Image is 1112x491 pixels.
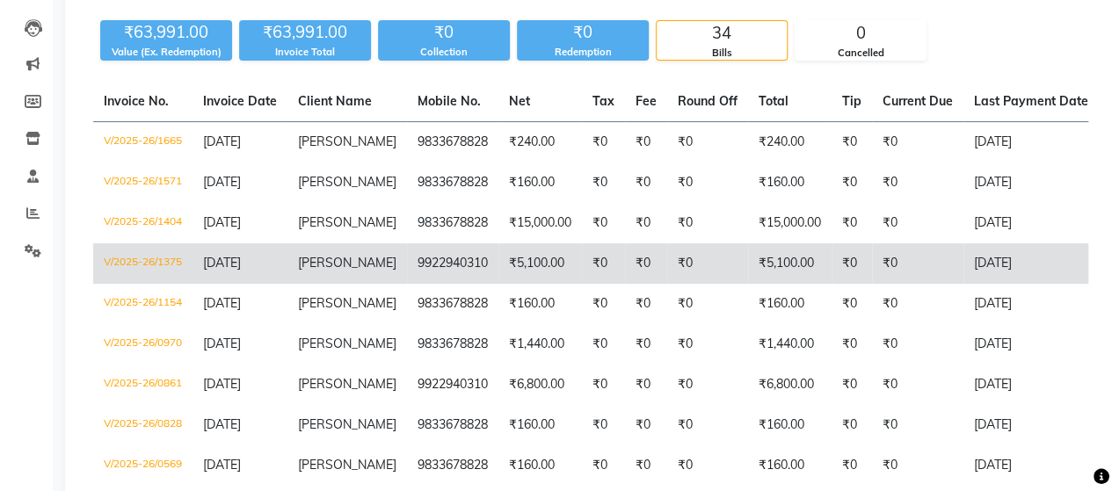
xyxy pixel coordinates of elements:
[100,45,232,60] div: Value (Ex. Redemption)
[582,284,625,324] td: ₹0
[498,324,582,365] td: ₹1,440.00
[657,21,787,46] div: 34
[582,122,625,163] td: ₹0
[759,93,789,109] span: Total
[298,134,396,149] span: [PERSON_NAME]
[582,324,625,365] td: ₹0
[407,445,498,486] td: 9833678828
[298,174,396,190] span: [PERSON_NAME]
[407,405,498,445] td: 9833678828
[832,365,872,405] td: ₹0
[203,255,241,271] span: [DATE]
[498,203,582,243] td: ₹15,000.00
[93,324,193,365] td: V/2025-26/0970
[667,405,748,445] td: ₹0
[872,203,963,243] td: ₹0
[407,284,498,324] td: 9833678828
[93,203,193,243] td: V/2025-26/1404
[832,162,872,203] td: ₹0
[498,284,582,324] td: ₹160.00
[203,457,241,473] span: [DATE]
[625,122,667,163] td: ₹0
[963,203,1099,243] td: [DATE]
[748,284,832,324] td: ₹160.00
[517,45,649,60] div: Redemption
[832,324,872,365] td: ₹0
[298,295,396,311] span: [PERSON_NAME]
[963,445,1099,486] td: [DATE]
[298,416,396,432] span: [PERSON_NAME]
[582,405,625,445] td: ₹0
[963,324,1099,365] td: [DATE]
[657,46,787,61] div: Bills
[498,122,582,163] td: ₹240.00
[832,405,872,445] td: ₹0
[407,365,498,405] td: 9922940310
[239,45,371,60] div: Invoice Total
[582,243,625,284] td: ₹0
[963,284,1099,324] td: [DATE]
[407,162,498,203] td: 9833678828
[667,284,748,324] td: ₹0
[407,203,498,243] td: 9833678828
[582,365,625,405] td: ₹0
[298,376,396,392] span: [PERSON_NAME]
[93,122,193,163] td: V/2025-26/1665
[93,405,193,445] td: V/2025-26/0828
[872,324,963,365] td: ₹0
[748,122,832,163] td: ₹240.00
[832,445,872,486] td: ₹0
[748,405,832,445] td: ₹160.00
[298,457,396,473] span: [PERSON_NAME]
[667,243,748,284] td: ₹0
[963,122,1099,163] td: [DATE]
[832,203,872,243] td: ₹0
[498,365,582,405] td: ₹6,800.00
[625,162,667,203] td: ₹0
[378,45,510,60] div: Collection
[203,336,241,351] span: [DATE]
[498,405,582,445] td: ₹160.00
[93,445,193,486] td: V/2025-26/0569
[963,405,1099,445] td: [DATE]
[667,324,748,365] td: ₹0
[239,20,371,45] div: ₹63,991.00
[974,93,1088,109] span: Last Payment Date
[872,243,963,284] td: ₹0
[203,376,241,392] span: [DATE]
[582,162,625,203] td: ₹0
[872,162,963,203] td: ₹0
[883,93,953,109] span: Current Due
[636,93,657,109] span: Fee
[748,162,832,203] td: ₹160.00
[625,284,667,324] td: ₹0
[407,324,498,365] td: 9833678828
[748,445,832,486] td: ₹160.00
[104,93,169,109] span: Invoice No.
[298,255,396,271] span: [PERSON_NAME]
[963,365,1099,405] td: [DATE]
[963,243,1099,284] td: [DATE]
[498,243,582,284] td: ₹5,100.00
[203,174,241,190] span: [DATE]
[203,134,241,149] span: [DATE]
[378,20,510,45] div: ₹0
[625,324,667,365] td: ₹0
[625,365,667,405] td: ₹0
[407,122,498,163] td: 9833678828
[93,243,193,284] td: V/2025-26/1375
[407,243,498,284] td: 9922940310
[625,243,667,284] td: ₹0
[93,365,193,405] td: V/2025-26/0861
[203,416,241,432] span: [DATE]
[748,243,832,284] td: ₹5,100.00
[748,365,832,405] td: ₹6,800.00
[498,445,582,486] td: ₹160.00
[298,336,396,351] span: [PERSON_NAME]
[625,445,667,486] td: ₹0
[678,93,738,109] span: Round Off
[872,365,963,405] td: ₹0
[796,21,926,46] div: 0
[582,445,625,486] td: ₹0
[832,243,872,284] td: ₹0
